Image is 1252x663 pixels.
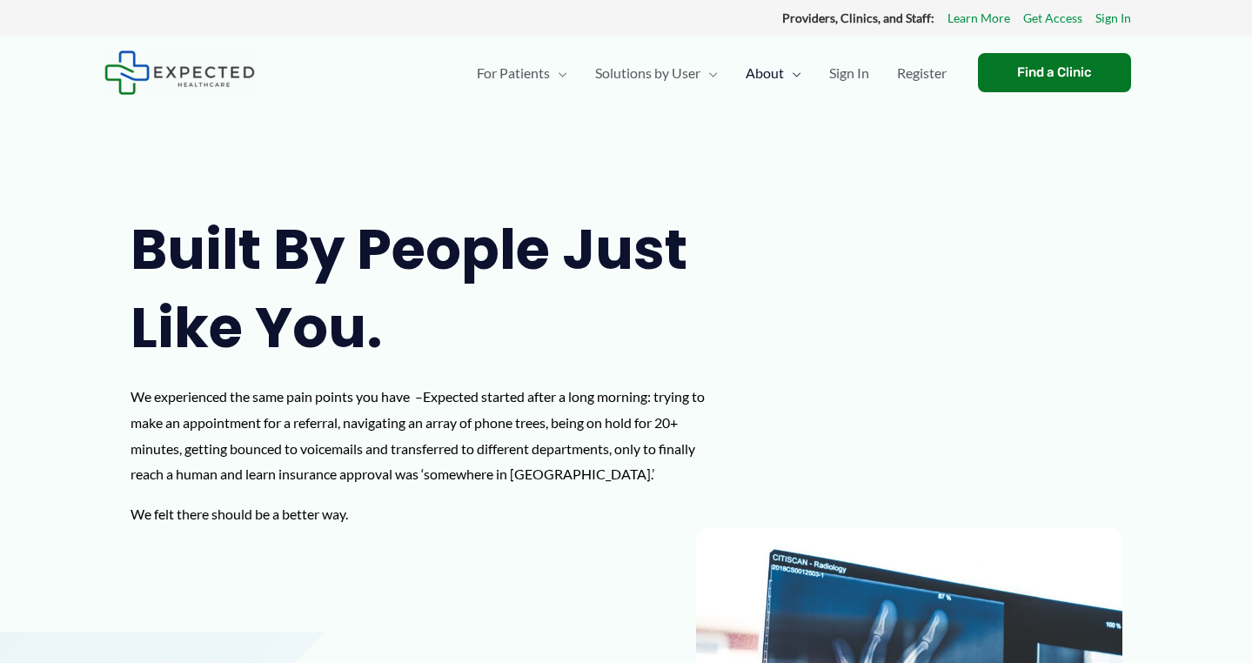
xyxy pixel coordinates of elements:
span: For Patients [477,43,550,104]
a: Register [883,43,961,104]
span: Register [897,43,947,104]
a: Solutions by UserMenu Toggle [581,43,732,104]
a: Learn More [947,7,1010,30]
a: Sign In [815,43,883,104]
span: Menu Toggle [550,43,567,104]
h1: Built by people just like you. [131,211,726,366]
a: AboutMenu Toggle [732,43,815,104]
a: Find a Clinic [978,53,1131,92]
span: Menu Toggle [700,43,718,104]
span: Solutions by User [595,43,700,104]
nav: Primary Site Navigation [463,43,961,104]
img: Expected Healthcare Logo - side, dark font, small [104,50,255,95]
p: We felt there should be a better way. [131,501,726,527]
p: We experienced the same pain points you have – [131,384,726,487]
span: About [746,43,784,104]
a: Sign In [1095,7,1131,30]
a: For PatientsMenu Toggle [463,43,581,104]
span: Menu Toggle [784,43,801,104]
strong: Providers, Clinics, and Staff: [782,10,934,25]
a: Get Access [1023,7,1082,30]
span: Sign In [829,43,869,104]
